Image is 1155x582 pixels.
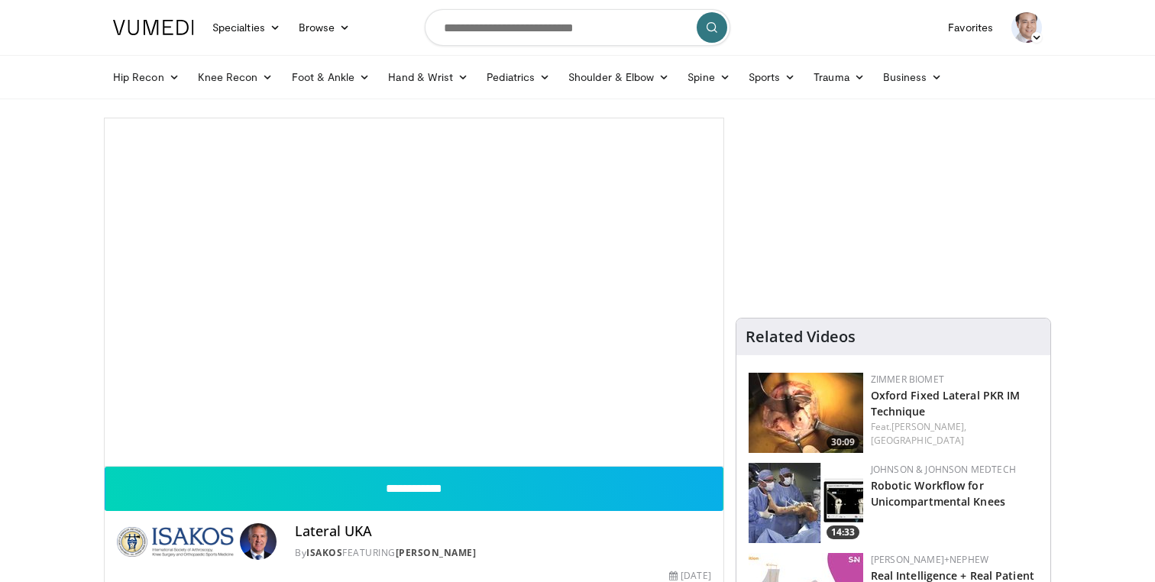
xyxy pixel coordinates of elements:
[379,62,477,92] a: Hand & Wrist
[189,62,283,92] a: Knee Recon
[778,118,1008,309] iframe: Advertisement
[827,525,859,539] span: 14:33
[871,463,1016,476] a: Johnson & Johnson MedTech
[939,12,1002,43] a: Favorites
[283,62,380,92] a: Foot & Ankle
[749,373,863,453] img: 1139bc86-10bf-4018-b609-ddc03866ed6b.150x105_q85_crop-smart_upscale.jpg
[749,463,863,543] a: 14:33
[871,553,988,566] a: [PERSON_NAME]+Nephew
[425,9,730,46] input: Search topics, interventions
[678,62,739,92] a: Spine
[749,373,863,453] a: 30:09
[871,373,944,386] a: Zimmer Biomet
[105,118,723,467] video-js: Video Player
[203,12,290,43] a: Specialties
[559,62,678,92] a: Shoulder & Elbow
[871,420,1038,448] div: Feat.
[746,328,856,346] h4: Related Videos
[306,546,342,559] a: ISAKOS
[477,62,559,92] a: Pediatrics
[871,388,1021,419] a: Oxford Fixed Lateral PKR IM Technique
[396,546,477,559] a: [PERSON_NAME]
[871,420,967,447] a: [PERSON_NAME], [GEOGRAPHIC_DATA]
[739,62,805,92] a: Sports
[295,523,710,540] h4: Lateral UKA
[871,478,1005,509] a: Robotic Workflow for Unicompartmental Knees
[874,62,952,92] a: Business
[113,20,194,35] img: VuMedi Logo
[240,523,277,560] img: Avatar
[295,546,710,560] div: By FEATURING
[827,435,859,449] span: 30:09
[117,523,234,560] img: ISAKOS
[290,12,360,43] a: Browse
[1011,12,1042,43] img: Avatar
[749,463,863,543] img: c6830cff-7f4a-4323-a779-485c40836a20.150x105_q85_crop-smart_upscale.jpg
[804,62,874,92] a: Trauma
[104,62,189,92] a: Hip Recon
